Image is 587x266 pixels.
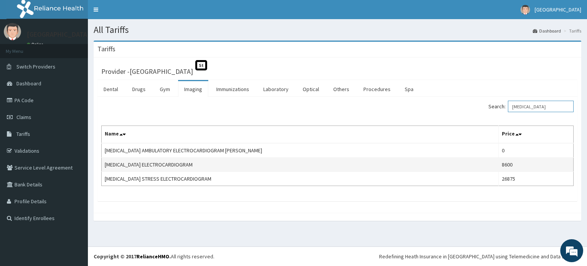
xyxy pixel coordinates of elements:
[125,4,144,22] div: Minimize live chat window
[357,81,397,97] a: Procedures
[44,83,105,160] span: We're online!
[4,23,21,40] img: User Image
[498,126,573,144] th: Price
[136,253,169,260] a: RelianceHMO
[154,81,176,97] a: Gym
[399,81,420,97] a: Spa
[210,81,255,97] a: Immunizations
[27,31,90,38] p: [GEOGRAPHIC_DATA]
[94,253,171,260] strong: Copyright © 2017 .
[257,81,295,97] a: Laboratory
[102,158,499,172] td: [MEDICAL_DATA] ELECTROCARDIOGRAM
[562,28,581,34] li: Tariffs
[327,81,355,97] a: Others
[16,114,31,121] span: Claims
[27,42,45,47] a: Online
[126,81,152,97] a: Drugs
[297,81,325,97] a: Optical
[533,28,561,34] a: Dashboard
[94,25,581,35] h1: All Tariffs
[88,246,587,266] footer: All rights reserved.
[16,63,55,70] span: Switch Providers
[488,101,574,112] label: Search:
[102,126,499,144] th: Name
[14,38,31,57] img: d_794563401_company_1708531726252_794563401
[97,46,115,52] h3: Tariffs
[40,43,128,53] div: Chat with us now
[97,81,124,97] a: Dental
[101,68,193,75] h3: Provider - [GEOGRAPHIC_DATA]
[102,143,499,158] td: [MEDICAL_DATA] AMBULATORY ELECTROCARDIOGRAM [PERSON_NAME]
[16,80,41,87] span: Dashboard
[498,143,573,158] td: 0
[195,60,207,70] span: St
[16,131,30,137] span: Tariffs
[508,101,574,112] input: Search:
[535,6,581,13] span: [GEOGRAPHIC_DATA]
[102,172,499,186] td: [MEDICAL_DATA] STRESS ELECTROCARDIOGRAM
[379,253,581,260] div: Redefining Heath Insurance in [GEOGRAPHIC_DATA] using Telemedicine and Data Science!
[498,172,573,186] td: 26875
[4,181,146,208] textarea: Type your message and hit 'Enter'
[521,5,530,15] img: User Image
[498,158,573,172] td: 8600
[178,81,208,97] a: Imaging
